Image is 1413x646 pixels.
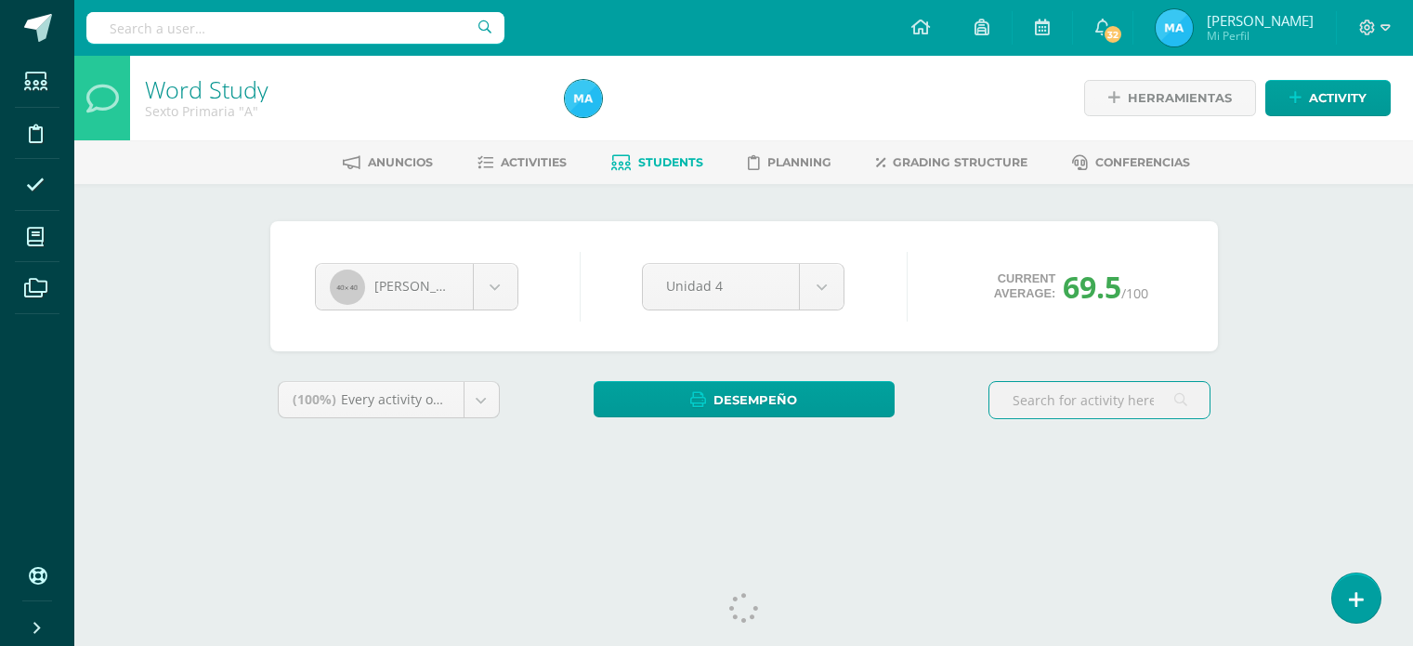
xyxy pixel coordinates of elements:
span: Herramientas [1128,81,1232,115]
span: 32 [1103,24,1123,45]
span: Anuncios [368,155,433,169]
a: Activities [478,148,567,178]
span: 69.5 [1063,267,1121,307]
span: Current average: [994,271,1056,301]
a: Anuncios [343,148,433,178]
a: Unidad 4 [643,264,844,310]
a: Students [611,148,703,178]
span: Activity [1309,81,1367,115]
span: (100%) [293,390,336,408]
span: Students [638,155,703,169]
a: Grading structure [876,148,1027,178]
span: Mi Perfil [1207,28,1314,44]
a: Word Study [145,73,268,105]
span: Desempeño [713,383,797,417]
h1: Word Study [145,76,543,102]
a: Conferencias [1072,148,1190,178]
input: Search a user… [86,12,504,44]
a: Desempeño [594,381,895,417]
img: 216819c8b25cdbd8d3290700c7eeb61b.png [1156,9,1193,46]
span: /100 [1121,284,1148,302]
input: Search for activity here… [989,382,1210,418]
span: [PERSON_NAME] [374,277,478,295]
a: Herramientas [1084,80,1256,116]
span: Unidad 4 [666,264,776,308]
span: Conferencias [1095,155,1190,169]
a: Planning [748,148,831,178]
span: Every activity on this unit [341,390,497,408]
span: Activities [501,155,567,169]
div: Sexto Primaria 'A' [145,102,543,120]
span: Grading structure [893,155,1027,169]
a: Activity [1265,80,1391,116]
a: (100%)Every activity on this unit [279,382,499,417]
img: 40x40 [330,270,365,305]
img: 216819c8b25cdbd8d3290700c7eeb61b.png [565,80,602,117]
a: [PERSON_NAME] [316,264,517,310]
span: Planning [767,155,831,169]
span: [PERSON_NAME] [1207,11,1314,30]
